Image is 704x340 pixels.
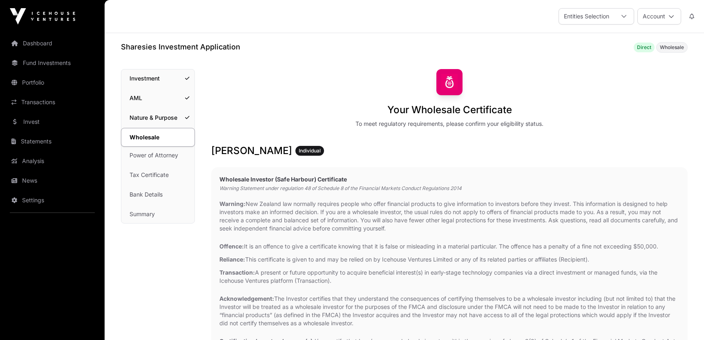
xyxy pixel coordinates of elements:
[7,172,98,190] a: News
[219,256,245,263] strong: Reliance:
[7,54,98,72] a: Fund Investments
[436,69,463,95] img: Sharesies
[121,128,195,147] a: Wholesale
[7,132,98,150] a: Statements
[10,8,75,25] img: Icehouse Ventures Logo
[121,186,194,204] a: Bank Details
[7,113,98,131] a: Invest
[121,205,194,223] a: Summary
[211,144,688,157] h3: [PERSON_NAME]
[637,8,681,25] button: Account
[121,89,194,107] a: AML
[219,295,274,302] strong: Acknowledgement:
[299,148,321,154] span: Individual
[219,268,679,285] p: A present or future opportunity to acquire beneficial interest(s) in early-stage technology compa...
[219,185,679,192] p: Warning Statement under regulation 48 of Schedule 8 of the Financial Markets Conduct Regulations ...
[355,120,543,128] div: To meet regulatory requirements, please confirm your eligibility status.
[219,255,679,264] p: This certificate is given to and may be relied on by Icehouse Ventures Limited or any of its rela...
[121,69,194,87] a: Investment
[559,9,614,24] div: Entities Selection
[219,269,255,276] strong: Transaction:
[219,242,679,251] p: It is an offence to give a certificate knowing that it is false or misleading in a material parti...
[7,93,98,111] a: Transactions
[121,41,240,53] h1: Sharesies Investment Application
[219,200,246,207] strong: Warning:
[121,146,194,164] a: Power of Attorney
[663,301,704,340] iframe: Chat Widget
[219,200,679,233] p: New Zealand law normally requires people who offer financial products to give information to inve...
[219,175,679,183] h2: Wholesale Investor (Safe Harbour) Certificate
[387,103,512,116] h1: Your Wholesale Certificate
[7,34,98,52] a: Dashboard
[7,152,98,170] a: Analysis
[7,74,98,92] a: Portfolio
[121,166,194,184] a: Tax Certificate
[7,191,98,209] a: Settings
[219,295,679,327] p: The Investor certifies that they understand the consequences of certifying themselves to be a who...
[219,243,244,250] strong: Offence:
[637,44,651,51] span: Direct
[660,44,684,51] span: Wholesale
[121,109,194,127] a: Nature & Purpose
